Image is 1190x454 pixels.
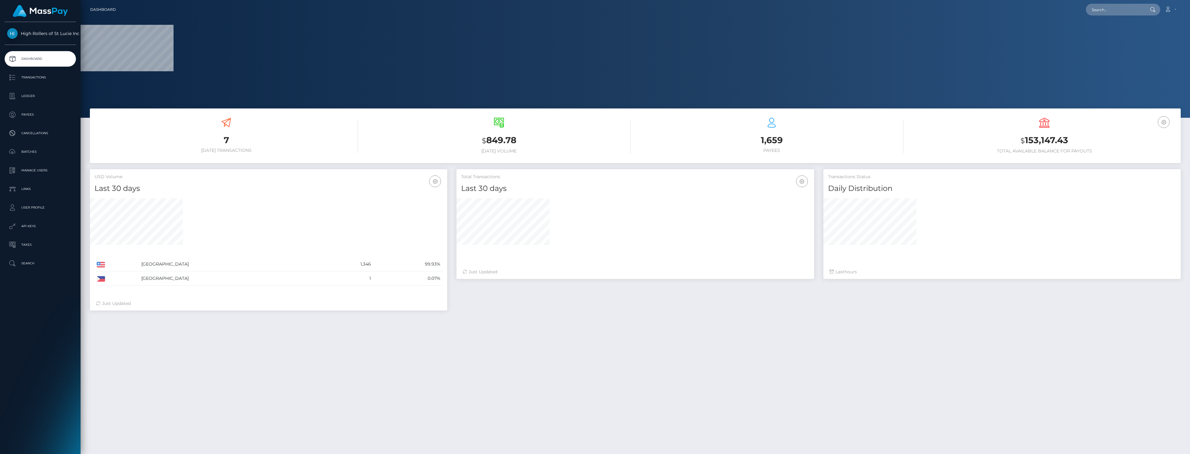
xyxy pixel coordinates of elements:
a: Batches [5,144,76,160]
input: Search... [1086,4,1144,15]
h4: Last 30 days [95,183,443,194]
small: $ [482,136,486,145]
p: Transactions [7,73,73,82]
p: Cancellations [7,129,73,138]
a: API Keys [5,218,76,234]
h3: 849.78 [367,134,631,147]
h3: 153,147.43 [913,134,1176,147]
img: High Rollers of St Lucie Inc [7,28,18,39]
td: 1 [321,271,373,286]
a: Payees [5,107,76,122]
p: Search [7,259,73,268]
small: $ [1020,136,1025,145]
a: Search [5,256,76,271]
a: Taxes [5,237,76,253]
h6: [DATE] Transactions [95,148,358,153]
h6: Payees [640,148,903,153]
a: User Profile [5,200,76,215]
p: Links [7,184,73,194]
h3: 7 [95,134,358,146]
h6: [DATE] Volume [367,148,631,154]
div: Just Updated [96,300,441,307]
h6: Total Available Balance for Payouts [913,148,1176,154]
div: Last hours [830,269,1175,275]
a: Dashboard [5,51,76,67]
p: Taxes [7,240,73,249]
h5: Transactions Status [828,174,1176,180]
h3: 1,659 [640,134,903,146]
a: Transactions [5,70,76,85]
p: User Profile [7,203,73,212]
td: 0.07% [373,271,443,286]
p: Dashboard [7,54,73,64]
h4: Daily Distribution [828,183,1176,194]
img: MassPay Logo [13,5,68,17]
h5: Total Transactions [461,174,809,180]
a: Manage Users [5,163,76,178]
p: Manage Users [7,166,73,175]
p: API Keys [7,222,73,231]
h5: USD Volume [95,174,443,180]
a: Dashboard [90,3,116,16]
p: Ledger [7,91,73,101]
td: 99.93% [373,257,443,271]
a: Cancellations [5,126,76,141]
h4: Last 30 days [461,183,809,194]
td: [GEOGRAPHIC_DATA] [139,271,321,286]
td: 1,346 [321,257,373,271]
p: Payees [7,110,73,119]
a: Links [5,181,76,197]
a: Ledger [5,88,76,104]
img: PH.png [97,276,105,282]
span: High Rollers of St Lucie Inc [5,31,76,36]
td: [GEOGRAPHIC_DATA] [139,257,321,271]
div: Just Updated [463,269,808,275]
img: US.png [97,262,105,267]
p: Batches [7,147,73,156]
